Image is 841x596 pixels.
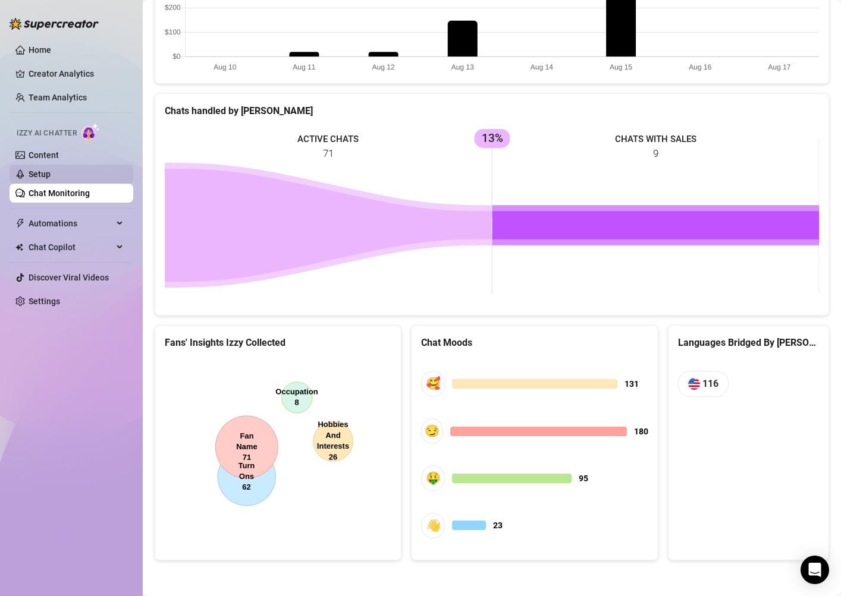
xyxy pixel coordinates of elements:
div: 😏 [421,418,443,444]
a: Settings [29,297,60,306]
span: Izzy AI Chatter [17,128,77,139]
div: 👋 [421,513,445,538]
a: Team Analytics [29,93,87,102]
span: 95 [579,472,588,485]
div: Open Intercom Messenger [801,556,829,584]
span: 180 [634,425,648,438]
a: Setup [29,169,51,179]
span: 131 [625,377,639,390]
div: 🤑 [421,465,445,491]
img: AI Chatter [81,123,100,140]
a: Chat Monitoring [29,188,90,198]
span: Chat Copilot [29,238,113,257]
div: Chats handled by [PERSON_NAME] [165,103,819,118]
a: Home [29,45,51,55]
a: Creator Analytics [29,64,124,83]
div: 🥰 [421,371,445,396]
img: Chat Copilot [15,243,23,251]
a: Content [29,150,59,160]
span: thunderbolt [15,219,25,228]
img: us [688,378,700,390]
img: logo-BBDzfeDw.svg [10,18,99,30]
a: Discover Viral Videos [29,273,109,282]
div: Fans' Insights Izzy Collected [165,335,391,350]
div: Languages Bridged By [PERSON_NAME] [678,335,820,350]
span: 116 [702,376,718,391]
span: 23 [493,519,503,532]
span: Automations [29,214,113,233]
div: Chat Moods [421,335,648,350]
